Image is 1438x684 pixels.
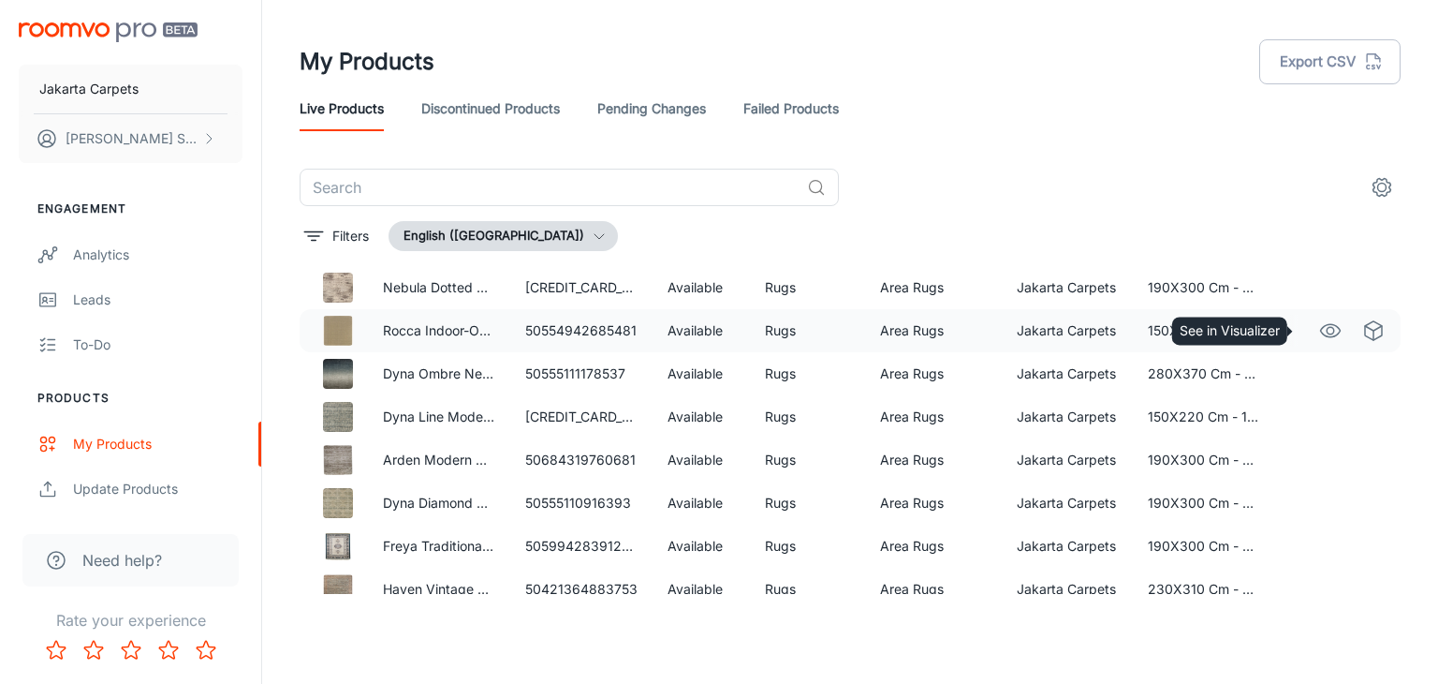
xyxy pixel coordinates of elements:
[510,309,653,352] td: 50554942685481
[865,309,1002,352] td: Area Rugs
[383,579,495,600] p: Haven Vintage Rug
[187,632,225,669] button: Rate 5 star
[1002,568,1133,611] td: Jakarta Carpets
[112,632,150,669] button: Rate 3 star
[300,169,800,206] input: Search
[653,568,749,611] td: Available
[750,568,865,611] td: Rugs
[510,482,653,525] td: 50555110916393
[597,86,706,131] a: Pending Changes
[653,525,749,568] td: Available
[865,482,1002,525] td: Area Rugs
[383,364,495,384] p: Dyna Ombre Neutral Rug
[421,86,560,131] a: Discontinued Products
[383,277,495,298] p: Nebula Dotted Abstract Rug
[653,309,749,352] td: Available
[1002,395,1133,439] td: Jakarta Carpets
[1002,525,1133,568] td: Jakarta Carpets
[15,609,246,632] p: Rate your experience
[19,65,242,113] button: Jakarta Carpets
[1133,482,1275,525] td: 190X300 Cm - 200X300 Cm
[653,352,749,395] td: Available
[750,439,865,482] td: Rugs
[75,632,112,669] button: Rate 2 star
[383,407,495,427] p: Dyna Line Modern Rug
[1133,568,1275,611] td: 230X310 Cm - 250X350 Cm
[750,482,865,525] td: Rugs
[510,525,653,568] td: 50599428391209
[1002,309,1133,352] td: Jakarta Carpets
[37,632,75,669] button: Rate 1 star
[1133,352,1275,395] td: 280X370 Cm - 300X400 Cm
[1363,169,1401,206] button: settings
[653,482,749,525] td: Available
[750,309,865,352] td: Rugs
[750,352,865,395] td: Rugs
[19,114,242,163] button: [PERSON_NAME] Sentosa
[750,525,865,568] td: Rugs
[1002,266,1133,309] td: Jakarta Carpets
[73,479,242,499] div: Update Products
[300,86,384,131] a: Live Products
[653,439,749,482] td: Available
[1133,439,1275,482] td: 190X300 Cm - 200X300 Cm
[150,632,187,669] button: Rate 4 star
[73,290,242,310] div: Leads
[510,395,653,439] td: [CREDIT_CARD_NUMBER]
[1002,352,1133,395] td: Jakarta Carpets
[653,266,749,309] td: Available
[39,79,139,99] p: Jakarta Carpets
[1314,315,1346,347] a: See in Visualizer
[1133,266,1275,309] td: 190X300 Cm - 200X300 Cm
[1259,39,1401,84] button: Export CSV
[865,525,1002,568] td: Area Rugs
[73,335,242,355] div: To-do
[743,86,839,131] a: Failed Products
[383,493,495,513] p: Dyna Diamond Modern Rug
[750,395,865,439] td: Rugs
[19,22,198,42] img: Roomvo PRO Beta
[865,352,1002,395] td: Area Rugs
[510,266,653,309] td: [CREDIT_CARD_NUMBER]
[510,352,653,395] td: 50555111178537
[865,266,1002,309] td: Area Rugs
[510,439,653,482] td: 50684319760681
[300,45,434,79] h1: My Products
[1002,482,1133,525] td: Jakarta Carpets
[389,221,618,251] button: English ([GEOGRAPHIC_DATA])
[383,536,495,557] p: Freya Traditional Bordered Rug
[1133,395,1275,439] td: 150X220 Cm - 160X230 Cm
[653,395,749,439] td: Available
[73,245,242,265] div: Analytics
[1002,439,1133,482] td: Jakarta Carpets
[750,266,865,309] td: Rugs
[66,128,198,149] p: [PERSON_NAME] Sentosa
[1133,309,1275,352] td: 150X220 Cm - 160X230 Cm
[1357,315,1389,347] a: See in Virtual Samples
[332,226,369,246] p: Filters
[73,434,242,454] div: My Products
[300,221,374,251] button: filter
[383,320,495,341] p: Rocca Indoor-Outdoor Rug
[510,568,653,611] td: 50421364883753
[865,439,1002,482] td: Area Rugs
[383,450,495,470] p: Arden Modern Abstract Rug
[82,549,162,572] span: Need help?
[865,568,1002,611] td: Area Rugs
[1133,525,1275,568] td: 190X300 Cm - 200X300 Cm
[865,395,1002,439] td: Area Rugs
